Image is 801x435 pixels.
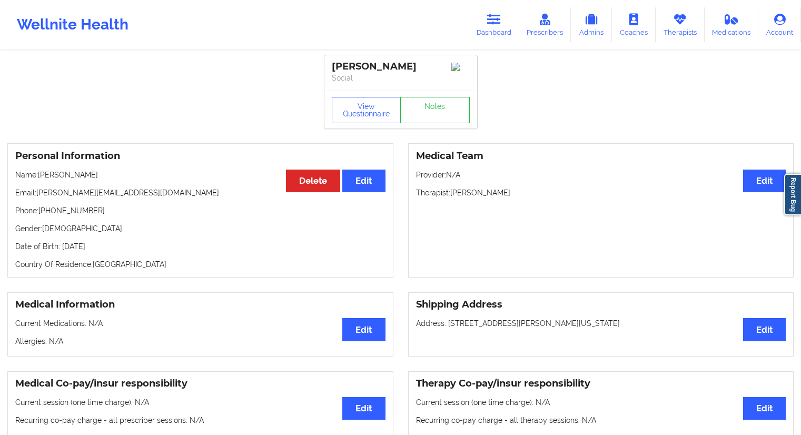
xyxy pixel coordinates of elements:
button: Edit [342,170,385,192]
h3: Shipping Address [416,299,786,311]
p: Date of Birth: [DATE] [15,241,385,252]
p: Allergies: N/A [15,336,385,347]
h3: Personal Information [15,150,385,162]
a: Prescribers [519,7,571,42]
a: Notes [400,97,470,123]
h3: Medical Team [416,150,786,162]
a: Coaches [612,7,656,42]
div: [PERSON_NAME] [332,61,470,73]
button: View Questionnaire [332,97,401,123]
button: Edit [342,318,385,341]
p: Social [332,73,470,83]
p: Current Medications: N/A [15,318,385,329]
p: Email: [PERSON_NAME][EMAIL_ADDRESS][DOMAIN_NAME] [15,187,385,198]
a: Dashboard [469,7,519,42]
p: Provider: N/A [416,170,786,180]
p: Gender: [DEMOGRAPHIC_DATA] [15,223,385,234]
a: Medications [705,7,759,42]
button: Edit [743,170,786,192]
a: Report Bug [784,174,801,215]
p: Address: [STREET_ADDRESS][PERSON_NAME][US_STATE] [416,318,786,329]
h3: Medical Co-pay/insur responsibility [15,378,385,390]
img: Image%2Fplaceholer-image.png [451,63,470,71]
a: Admins [571,7,612,42]
h3: Medical Information [15,299,385,311]
a: Therapists [656,7,705,42]
button: Edit [743,397,786,420]
p: Therapist: [PERSON_NAME] [416,187,786,198]
p: Current session (one time charge): N/A [416,397,786,408]
p: Name: [PERSON_NAME] [15,170,385,180]
p: Current session (one time charge): N/A [15,397,385,408]
p: Recurring co-pay charge - all therapy sessions : N/A [416,415,786,426]
h3: Therapy Co-pay/insur responsibility [416,378,786,390]
p: Phone: [PHONE_NUMBER] [15,205,385,216]
button: Delete [286,170,340,192]
a: Account [758,7,801,42]
p: Country Of Residence: [GEOGRAPHIC_DATA] [15,259,385,270]
button: Edit [342,397,385,420]
p: Recurring co-pay charge - all prescriber sessions : N/A [15,415,385,426]
button: Edit [743,318,786,341]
